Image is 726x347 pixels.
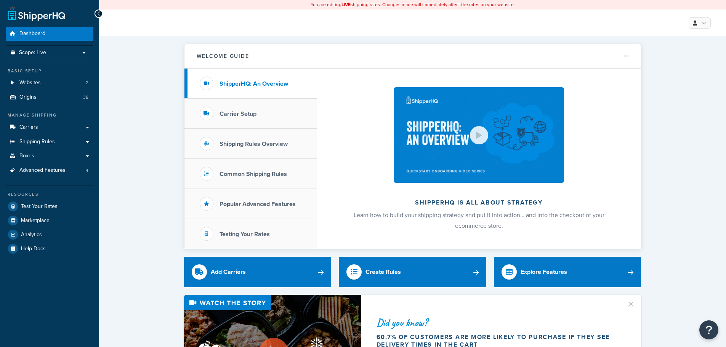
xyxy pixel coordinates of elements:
[19,80,41,86] span: Websites
[184,44,641,69] button: Welcome Guide
[6,228,93,241] a: Analytics
[6,191,93,198] div: Resources
[699,320,718,339] button: Open Resource Center
[6,76,93,90] a: Websites2
[339,257,486,287] a: Create Rules
[6,163,93,177] li: Advanced Features
[220,141,288,147] h3: Shipping Rules Overview
[220,80,288,87] h3: ShipperHQ: An Overview
[354,211,604,230] span: Learn how to build your shipping strategy and put it into action… and into the checkout of your e...
[220,171,287,177] h3: Common Shipping Rules
[220,201,296,208] h3: Popular Advanced Features
[6,76,93,90] li: Websites
[21,203,58,210] span: Test Your Rates
[6,27,93,41] a: Dashboard
[197,53,249,59] h2: Welcome Guide
[6,149,93,163] a: Boxes
[19,94,37,101] span: Origins
[19,124,38,131] span: Carriers
[494,257,641,287] a: Explore Features
[83,94,88,101] span: 38
[19,50,46,56] span: Scope: Live
[220,231,270,238] h3: Testing Your Rates
[6,90,93,104] li: Origins
[365,267,401,277] div: Create Rules
[377,317,617,328] div: Did you know?
[6,163,93,177] a: Advanced Features4
[341,1,351,8] b: LIVE
[6,214,93,227] a: Marketplace
[21,246,46,252] span: Help Docs
[86,167,88,174] span: 4
[19,167,66,174] span: Advanced Features
[21,217,50,224] span: Marketplace
[337,199,621,206] h2: ShipperHQ is all about strategy
[184,257,332,287] a: Add Carriers
[19,139,55,145] span: Shipping Rules
[521,267,567,277] div: Explore Features
[394,87,564,183] img: ShipperHQ is all about strategy
[6,120,93,134] a: Carriers
[6,200,93,213] a: Test Your Rates
[21,232,42,238] span: Analytics
[6,112,93,118] div: Manage Shipping
[86,80,88,86] span: 2
[211,267,246,277] div: Add Carriers
[220,110,256,117] h3: Carrier Setup
[19,153,34,159] span: Boxes
[6,90,93,104] a: Origins38
[6,242,93,256] a: Help Docs
[19,30,45,37] span: Dashboard
[6,135,93,149] a: Shipping Rules
[6,68,93,74] div: Basic Setup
